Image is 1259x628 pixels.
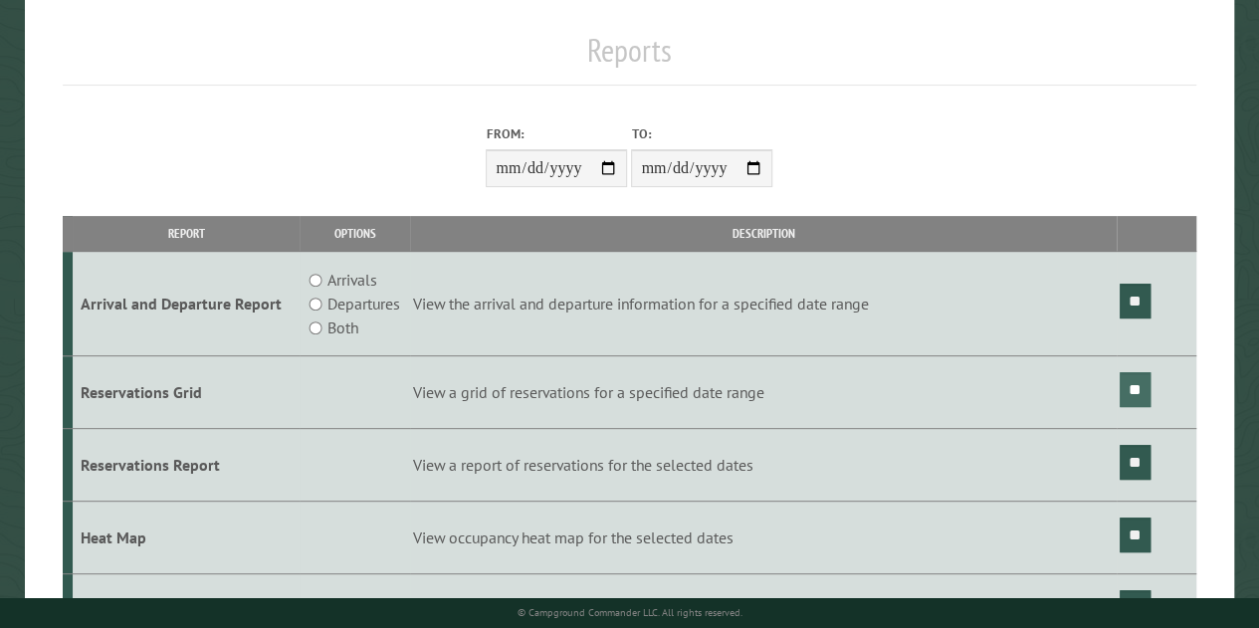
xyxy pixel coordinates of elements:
[73,356,300,429] td: Reservations Grid
[327,315,358,339] label: Both
[410,428,1117,501] td: View a report of reservations for the selected dates
[517,606,741,619] small: © Campground Commander LLC. All rights reserved.
[63,31,1196,86] h1: Reports
[410,501,1117,573] td: View occupancy heat map for the selected dates
[73,216,300,251] th: Report
[631,124,772,143] label: To:
[486,124,627,143] label: From:
[73,428,300,501] td: Reservations Report
[327,292,400,315] label: Departures
[300,216,410,251] th: Options
[410,356,1117,429] td: View a grid of reservations for a specified date range
[410,252,1117,356] td: View the arrival and departure information for a specified date range
[73,252,300,356] td: Arrival and Departure Report
[410,216,1117,251] th: Description
[73,501,300,573] td: Heat Map
[327,268,377,292] label: Arrivals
